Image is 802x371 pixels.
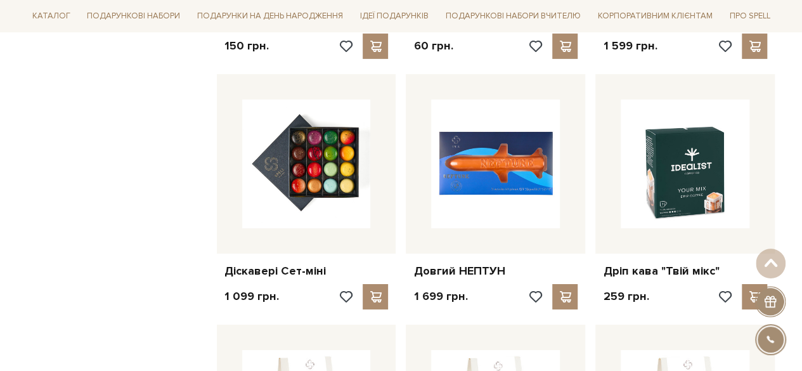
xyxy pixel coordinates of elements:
p: 259 грн. [603,289,649,304]
a: Діскавері Сет-міні [224,264,389,278]
p: 1 599 грн. [603,39,657,53]
a: Довгий НЕПТУН [413,264,578,278]
img: Дріп кава "Твій мікс" [621,100,749,228]
p: 60 грн. [413,39,453,53]
a: Подарункові набори Вчителю [441,5,586,27]
a: Подарункові набори [82,6,185,26]
a: Ідеї подарунків [355,6,434,26]
a: Каталог [27,6,75,26]
p: 1 099 грн. [224,289,279,304]
a: Дріп кава "Твій мікс" [603,264,767,278]
p: 150 грн. [224,39,269,53]
a: Подарунки на День народження [192,6,348,26]
a: Про Spell [724,6,775,26]
p: 1 699 грн. [413,289,467,304]
a: Корпоративним клієнтам [593,6,718,26]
